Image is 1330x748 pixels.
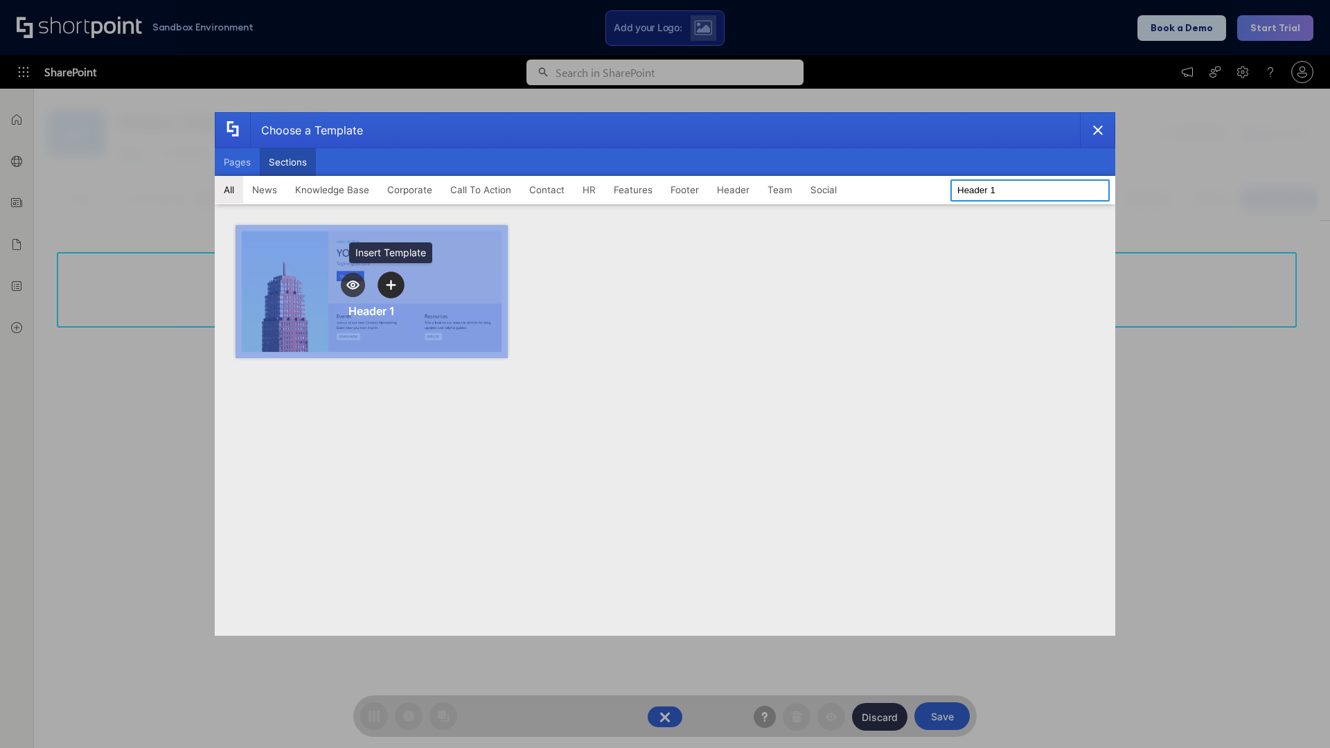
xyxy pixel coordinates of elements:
[950,179,1110,202] input: Search
[260,148,316,176] button: Sections
[215,112,1115,636] div: template selector
[574,176,605,204] button: HR
[441,176,520,204] button: Call To Action
[250,113,363,148] div: Choose a Template
[605,176,662,204] button: Features
[215,176,243,204] button: All
[1261,682,1330,748] iframe: Chat Widget
[520,176,574,204] button: Contact
[759,176,801,204] button: Team
[378,176,441,204] button: Corporate
[708,176,759,204] button: Header
[662,176,708,204] button: Footer
[801,176,846,204] button: Social
[348,304,395,318] div: Header 1
[243,176,286,204] button: News
[215,148,260,176] button: Pages
[286,176,378,204] button: Knowledge Base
